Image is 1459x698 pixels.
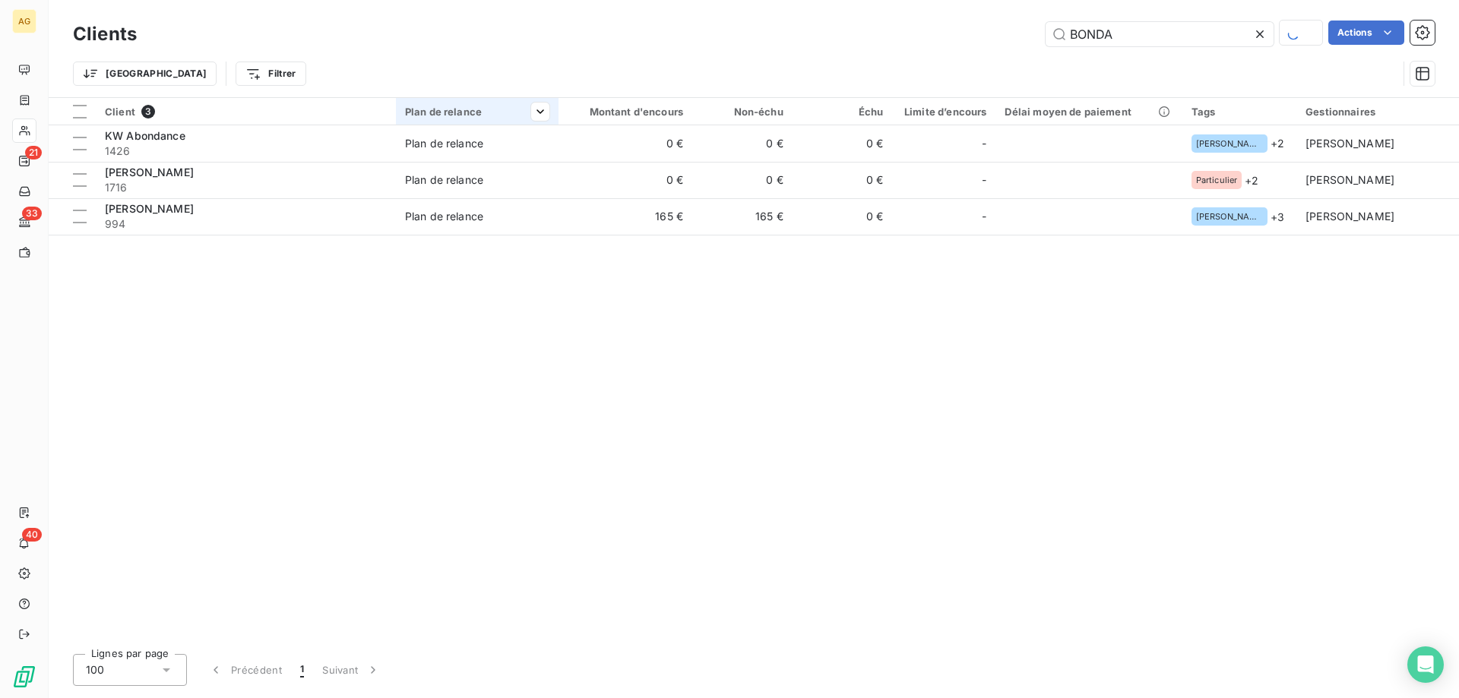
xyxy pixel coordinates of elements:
span: 40 [22,528,42,542]
td: 0 € [559,162,692,198]
span: [PERSON_NAME] [105,202,194,215]
h3: Clients [73,21,137,48]
button: Filtrer [236,62,305,86]
span: + 2 [1271,135,1284,151]
span: 100 [86,662,104,677]
div: Limite d’encours [901,106,986,118]
button: Précédent [199,654,291,686]
button: 1 [291,654,313,686]
span: [PERSON_NAME] [105,166,194,178]
td: 0 € [793,198,893,235]
td: 0 € [793,125,893,162]
span: Particulier [1196,175,1238,185]
span: KW Abondance [105,129,185,142]
span: + 3 [1271,209,1284,225]
div: Plan de relance [405,209,483,224]
span: 994 [105,216,387,232]
span: [PERSON_NAME] [1196,212,1263,221]
td: 0 € [793,162,893,198]
span: 1426 [105,144,387,159]
td: 165 € [559,198,692,235]
td: 0 € [692,162,793,198]
span: [PERSON_NAME] [1196,139,1263,148]
span: 33 [22,207,42,220]
span: 3 [141,105,155,118]
div: Tags [1192,106,1287,118]
span: - [982,209,986,224]
div: Échu [802,106,884,118]
span: - [982,136,986,151]
span: 1716 [105,180,387,195]
div: AG [12,9,36,33]
div: Plan de relance [405,106,549,118]
div: Open Intercom Messenger [1407,646,1444,683]
img: Logo LeanPay [12,665,36,689]
div: Gestionnaires [1306,106,1450,118]
input: Rechercher [1046,22,1274,46]
span: [PERSON_NAME] [1306,137,1394,150]
div: Non-échu [701,106,783,118]
td: 0 € [559,125,692,162]
span: + 2 [1245,172,1258,188]
span: [PERSON_NAME] [1306,173,1394,186]
span: Client [105,106,135,118]
td: 165 € [692,198,793,235]
span: 21 [25,146,42,159]
div: Plan de relance [405,172,483,188]
div: Montant d'encours [568,106,683,118]
td: 0 € [692,125,793,162]
button: [GEOGRAPHIC_DATA] [73,62,217,86]
button: Suivant [313,654,390,686]
span: - [982,172,986,188]
div: Plan de relance [405,136,483,151]
div: Délai moyen de paiement [1005,106,1173,118]
span: [PERSON_NAME] [1306,210,1394,223]
span: 1 [300,662,304,677]
button: Actions [1328,21,1404,45]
